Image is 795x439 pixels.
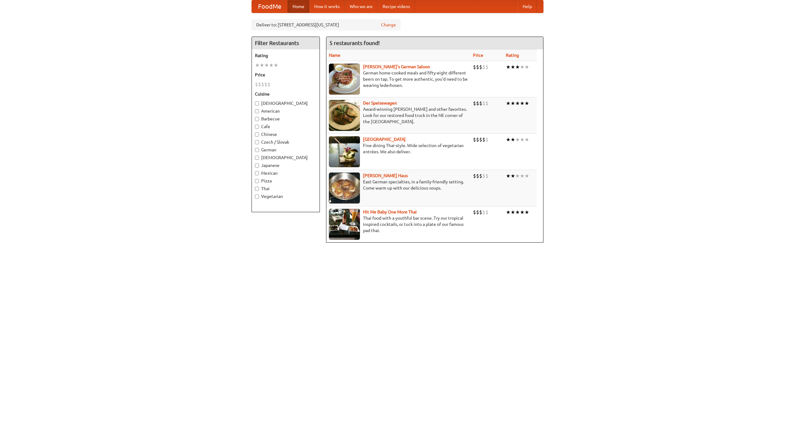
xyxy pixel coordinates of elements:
li: ★ [525,209,529,216]
li: $ [479,172,482,179]
a: [GEOGRAPHIC_DATA] [363,137,406,142]
li: $ [482,100,485,107]
li: ★ [511,64,515,70]
li: ★ [525,64,529,70]
a: [PERSON_NAME] Haus [363,173,408,178]
li: $ [473,136,476,143]
a: [PERSON_NAME]'s German Saloon [363,64,430,69]
li: $ [267,81,270,88]
li: $ [473,64,476,70]
li: ★ [515,100,520,107]
li: ★ [511,136,515,143]
label: Cafe [255,123,316,130]
label: Mexican [255,170,316,176]
label: Czech / Slovak [255,139,316,145]
a: Hit Me Baby One More Thai [363,209,417,214]
li: ★ [525,100,529,107]
li: ★ [515,64,520,70]
input: Chinese [255,132,259,137]
a: Recipe videos [378,0,415,13]
label: Barbecue [255,116,316,122]
li: ★ [515,172,520,179]
img: esthers.jpg [329,64,360,95]
a: Help [518,0,537,13]
li: $ [482,136,485,143]
a: Name [329,53,340,58]
li: ★ [520,64,525,70]
label: American [255,108,316,114]
a: How it works [309,0,345,13]
input: German [255,148,259,152]
li: ★ [520,172,525,179]
input: Barbecue [255,117,259,121]
li: ★ [511,172,515,179]
label: [DEMOGRAPHIC_DATA] [255,100,316,106]
a: Price [473,53,483,58]
img: babythai.jpg [329,209,360,240]
li: ★ [506,136,511,143]
label: Thai [255,186,316,192]
img: speisewagen.jpg [329,100,360,131]
li: $ [255,81,258,88]
input: Mexican [255,171,259,175]
li: $ [482,64,485,70]
li: $ [261,81,264,88]
input: Pizza [255,179,259,183]
h5: Cuisine [255,91,316,97]
ng-pluralize: 5 restaurants found! [329,40,380,46]
li: $ [476,64,479,70]
li: ★ [511,100,515,107]
p: German home-cooked meals and fifty-eight different beers on tap. To get more authentic, you'd nee... [329,70,468,88]
input: Japanese [255,164,259,168]
li: ★ [511,209,515,216]
input: Czech / Slovak [255,140,259,144]
a: Home [288,0,309,13]
p: Fine dining Thai-style. Wide selection of vegetarian entrées. We also deliver. [329,142,468,155]
label: Vegetarian [255,193,316,199]
input: American [255,109,259,113]
h5: Price [255,72,316,78]
li: $ [479,100,482,107]
li: $ [264,81,267,88]
a: Der Speisewagen [363,101,397,105]
li: $ [482,209,485,216]
li: ★ [520,209,525,216]
p: Thai food with a youthful bar scene. Try our tropical inspired cocktails, or tuck into a plate of... [329,215,468,234]
li: $ [476,100,479,107]
li: ★ [264,62,269,69]
li: $ [473,209,476,216]
li: $ [485,172,488,179]
img: kohlhaus.jpg [329,172,360,204]
a: Rating [506,53,519,58]
img: satay.jpg [329,136,360,167]
li: $ [476,172,479,179]
p: Award-winning [PERSON_NAME] and other favorites. Look for our restored food truck in the NE corne... [329,106,468,125]
li: ★ [515,209,520,216]
li: $ [473,172,476,179]
p: East German specialties, in a family-friendly setting. Come warm up with our delicious soups. [329,179,468,191]
li: ★ [506,64,511,70]
input: Cafe [255,125,259,129]
li: ★ [269,62,274,69]
li: ★ [506,209,511,216]
li: $ [476,209,479,216]
label: German [255,147,316,153]
label: [DEMOGRAPHIC_DATA] [255,155,316,161]
li: $ [485,209,488,216]
li: ★ [520,136,525,143]
input: Vegetarian [255,195,259,199]
div: Deliver to: [STREET_ADDRESS][US_STATE] [252,19,401,30]
li: ★ [260,62,264,69]
li: $ [485,100,488,107]
li: $ [479,136,482,143]
li: $ [473,100,476,107]
li: $ [479,64,482,70]
li: ★ [255,62,260,69]
label: Chinese [255,131,316,137]
li: ★ [525,172,529,179]
li: ★ [515,136,520,143]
